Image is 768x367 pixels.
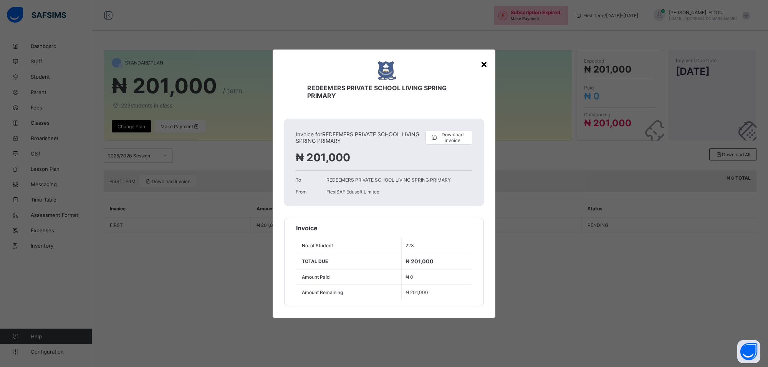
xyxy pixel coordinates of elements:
span: REDEEMERS PRIVATE SCHOOL LIVING SPRING PRIMARY [326,177,451,183]
td: Amount Remaining [296,284,402,300]
span: Amount Paid [302,274,330,280]
img: REDEEMERS PRIVATE SCHOOL LIVING SPRING PRIMARY [377,61,396,80]
span: From [296,189,326,195]
td: No. of Student [296,238,402,253]
span: ₦ 201,000 [296,151,350,164]
span: Invoice [296,224,318,232]
td: 223 [402,238,472,253]
span: Download invoice [438,132,467,143]
span: Invoice for REDEEMERS PRIVATE SCHOOL LIVING SPRING PRIMARY [296,131,425,144]
button: Open asap [737,340,760,363]
span: ₦ 201,000 [406,289,428,295]
span: ₦ 201,000 [406,258,434,265]
div: × [480,57,488,70]
span: REDEEMERS PRIVATE SCHOOL LIVING SPRING PRIMARY [307,84,469,99]
span: To [296,177,326,183]
span: FlexiSAF Edusoft Limited [326,189,379,195]
span: TOTAL DUE [302,258,328,264]
span: ₦ 0 [406,274,413,280]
